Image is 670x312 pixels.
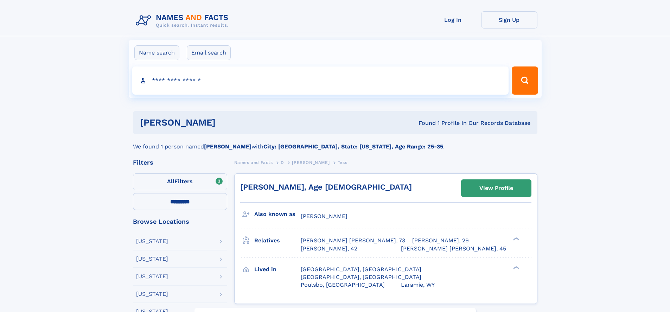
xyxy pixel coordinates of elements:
input: search input [132,66,509,95]
a: Sign Up [481,11,537,28]
div: ❯ [511,237,520,241]
span: Tess [338,160,347,165]
div: [US_STATE] [136,238,168,244]
h1: [PERSON_NAME] [140,118,317,127]
span: [GEOGRAPHIC_DATA], [GEOGRAPHIC_DATA] [301,266,421,273]
span: Poulsbo, [GEOGRAPHIC_DATA] [301,281,385,288]
span: D [281,160,284,165]
span: [GEOGRAPHIC_DATA], [GEOGRAPHIC_DATA] [301,274,421,280]
h3: Lived in [254,263,301,275]
div: [US_STATE] [136,291,168,297]
a: [PERSON_NAME], 29 [412,237,469,244]
span: [PERSON_NAME] [301,213,347,219]
a: D [281,158,284,167]
div: ❯ [511,265,520,270]
a: [PERSON_NAME] [PERSON_NAME], 45 [401,245,506,253]
label: Email search [187,45,231,60]
a: View Profile [461,180,531,197]
b: [PERSON_NAME] [204,143,251,150]
a: [PERSON_NAME] [PERSON_NAME], 73 [301,237,405,244]
button: Search Button [512,66,538,95]
div: Found 1 Profile In Our Records Database [317,119,530,127]
div: Browse Locations [133,218,227,225]
label: Name search [134,45,179,60]
div: View Profile [479,180,513,196]
h3: Relatives [254,235,301,247]
a: [PERSON_NAME], Age [DEMOGRAPHIC_DATA] [240,183,412,191]
label: Filters [133,173,227,190]
div: We found 1 person named with . [133,134,537,151]
span: All [167,178,174,185]
b: City: [GEOGRAPHIC_DATA], State: [US_STATE], Age Range: 25-35 [263,143,443,150]
a: Log In [425,11,481,28]
a: [PERSON_NAME], 42 [301,245,357,253]
div: Filters [133,159,227,166]
a: Names and Facts [234,158,273,167]
div: [US_STATE] [136,256,168,262]
div: [US_STATE] [136,274,168,279]
h3: Also known as [254,208,301,220]
span: [PERSON_NAME] [292,160,330,165]
a: [PERSON_NAME] [292,158,330,167]
span: Laramie, WY [401,281,435,288]
img: Logo Names and Facts [133,11,234,30]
